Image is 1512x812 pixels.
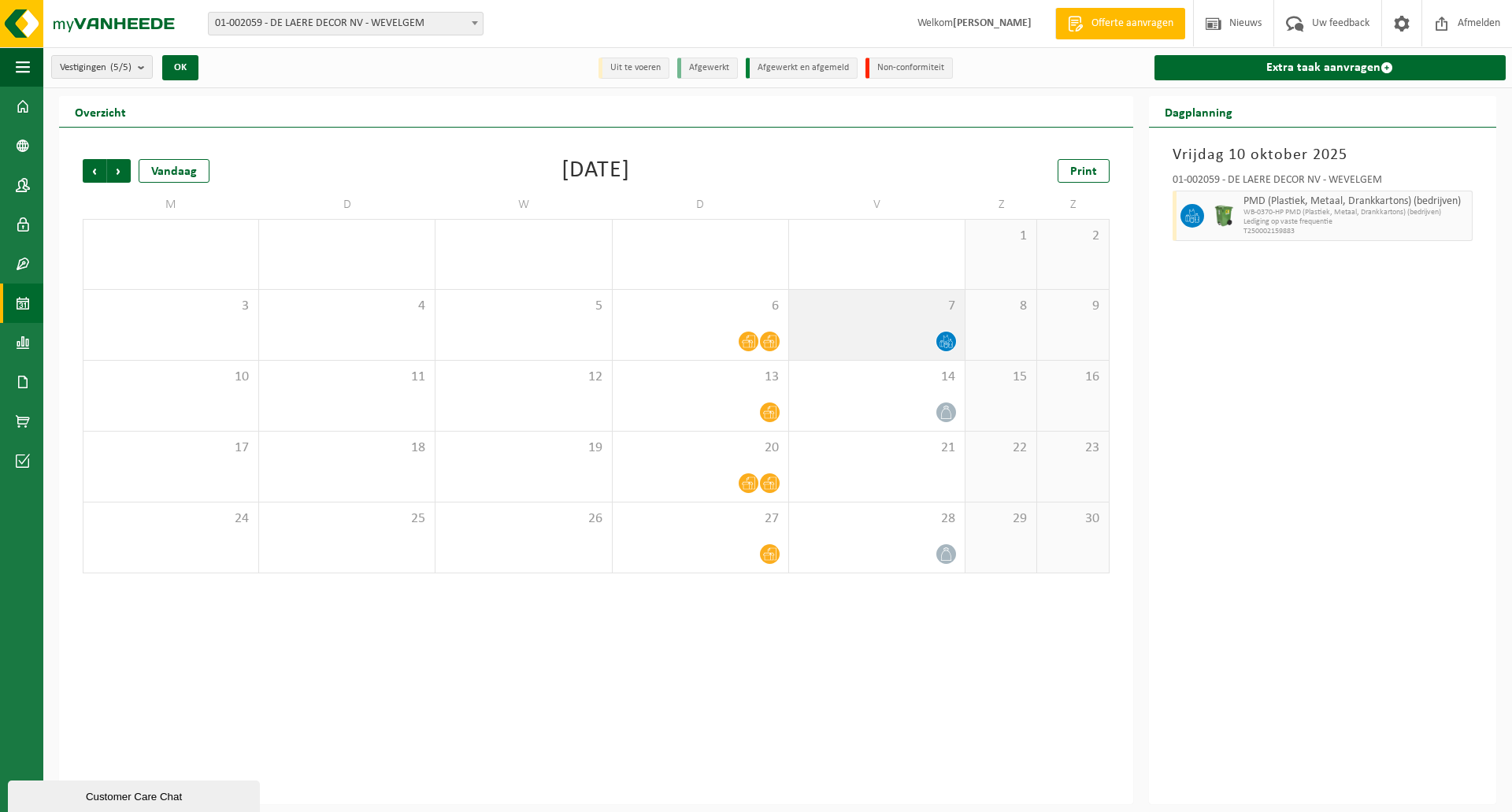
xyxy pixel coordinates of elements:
a: Offerte aanvragen [1055,8,1185,39]
td: W [435,191,612,219]
span: 30 [1045,510,1100,528]
span: 10 [91,369,250,386]
li: Afgewerkt en afgemeld [746,57,858,79]
li: Afgewerkt [677,57,738,79]
span: 11 [267,369,427,386]
span: 4 [267,298,427,315]
li: Uit te voeren [598,57,669,79]
span: Vestigingen [60,56,132,80]
td: Z [965,191,1037,219]
a: Print [1058,159,1110,183]
span: 26 [443,510,603,528]
button: OK [162,55,198,80]
span: Print [1070,165,1097,178]
span: 14 [797,369,957,386]
span: 27 [621,510,780,528]
span: Vorige [83,159,106,183]
img: WB-0370-HPE-GN-50 [1212,204,1236,228]
td: D [259,191,435,219]
span: Lediging op vaste frequentie [1243,217,1468,227]
span: 9 [1045,298,1100,315]
strong: [PERSON_NAME] [953,17,1032,29]
span: 01-002059 - DE LAERE DECOR NV - WEVELGEM [209,13,483,35]
span: 1 [973,228,1028,245]
span: 6 [621,298,780,315]
span: 01-002059 - DE LAERE DECOR NV - WEVELGEM [208,12,484,35]
div: 01-002059 - DE LAERE DECOR NV - WEVELGEM [1173,175,1473,191]
h2: Dagplanning [1149,96,1248,127]
span: 28 [797,510,957,528]
span: 17 [91,439,250,457]
span: 5 [443,298,603,315]
span: 16 [1045,369,1100,386]
span: T250002159883 [1243,227,1468,236]
td: D [613,191,789,219]
h3: Vrijdag 10 oktober 2025 [1173,143,1473,167]
span: WB-0370-HP PMD (Plastiek, Metaal, Drankkartons) (bedrijven) [1243,208,1468,217]
span: 19 [443,439,603,457]
span: 13 [621,369,780,386]
span: Offerte aanvragen [1088,16,1177,32]
span: 23 [1045,439,1100,457]
span: 24 [91,510,250,528]
button: Vestigingen(5/5) [51,55,153,79]
span: 18 [267,439,427,457]
span: Volgende [107,159,131,183]
li: Non-conformiteit [865,57,953,79]
span: PMD (Plastiek, Metaal, Drankkartons) (bedrijven) [1243,195,1468,208]
span: 29 [973,510,1028,528]
div: Vandaag [139,159,209,183]
td: V [789,191,965,219]
count: (5/5) [110,62,132,72]
span: 22 [973,439,1028,457]
span: 21 [797,439,957,457]
span: 20 [621,439,780,457]
span: 3 [91,298,250,315]
a: Extra taak aanvragen [1154,55,1506,80]
span: 2 [1045,228,1100,245]
span: 7 [797,298,957,315]
td: M [83,191,259,219]
span: 8 [973,298,1028,315]
span: 12 [443,369,603,386]
span: 25 [267,510,427,528]
iframe: chat widget [8,777,263,812]
td: Z [1037,191,1109,219]
div: [DATE] [561,159,630,183]
h2: Overzicht [59,96,142,127]
span: 15 [973,369,1028,386]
